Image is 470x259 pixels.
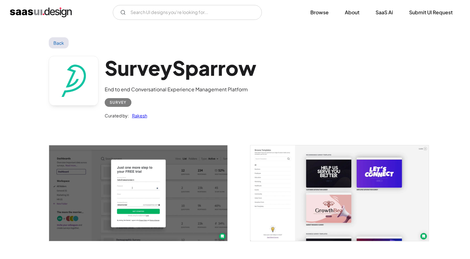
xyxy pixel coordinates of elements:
a: open lightbox [250,145,429,241]
img: 6023eea42ac5664c23817cc9_SurveySparrow%20browse%20templates.jpg [250,145,429,241]
a: open lightbox [49,145,227,241]
form: Email Form [113,5,262,20]
input: Search UI designs you're looking for... [113,5,262,20]
h1: SurveySparrow [105,56,256,80]
img: 6023eea4ed4b7c749558bc61_SurveySparrow%20-%20Login.jpg [49,145,227,241]
a: Browse [303,6,336,19]
a: SaaS Ai [368,6,400,19]
div: End to end Conversational Experience Management Platform [105,86,256,93]
div: Survey [110,99,126,106]
a: Back [49,37,69,48]
div: Curated by: [105,112,129,119]
a: home [10,7,72,17]
a: Rakesh [129,112,147,119]
a: Submit UI Request [402,6,460,19]
a: About [337,6,367,19]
